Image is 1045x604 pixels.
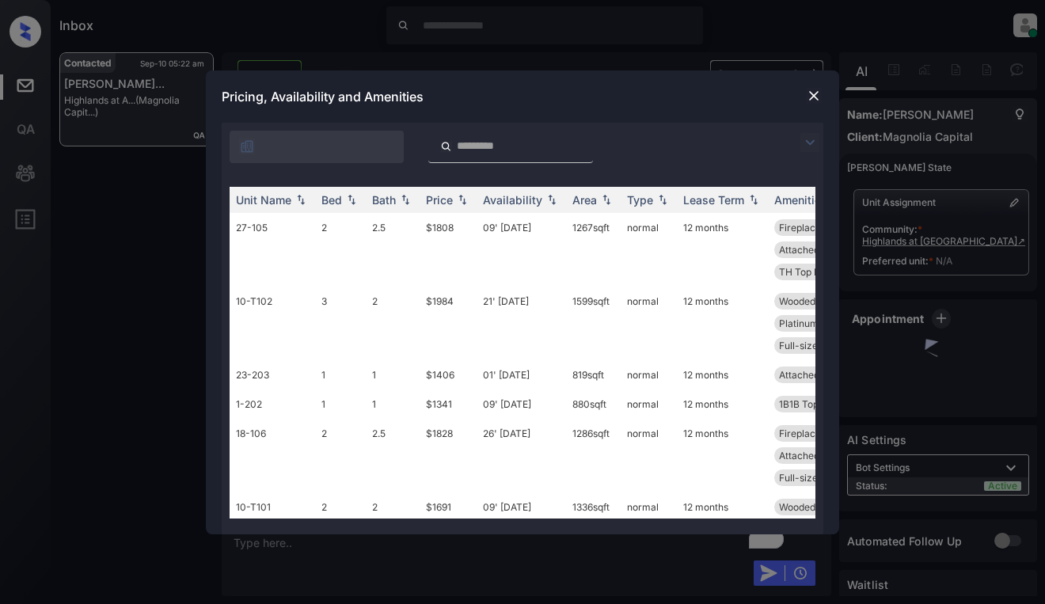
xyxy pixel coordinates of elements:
[566,360,621,389] td: 819 sqft
[621,389,677,419] td: normal
[366,360,420,389] td: 1
[206,70,839,123] div: Pricing, Availability and Amenities
[779,244,855,256] span: Attached Garage
[621,287,677,360] td: normal
[800,133,819,152] img: icon-zuma
[315,213,366,287] td: 2
[440,139,452,154] img: icon-zuma
[315,492,366,566] td: 2
[779,340,857,351] span: Full-size washe...
[806,88,822,104] img: close
[779,222,821,234] span: Fireplace
[598,194,614,205] img: sorting
[677,360,768,389] td: 12 months
[566,419,621,492] td: 1286 sqft
[366,389,420,419] td: 1
[420,360,477,389] td: $1406
[477,492,566,566] td: 09' [DATE]
[315,360,366,389] td: 1
[236,193,291,207] div: Unit Name
[366,287,420,360] td: 2
[420,492,477,566] td: $1691
[315,287,366,360] td: 3
[779,295,840,307] span: Wooded View
[621,360,677,389] td: normal
[230,492,315,566] td: 10-T101
[779,369,855,381] span: Attached Garage
[572,193,597,207] div: Area
[366,213,420,287] td: 2.5
[477,360,566,389] td: 01' [DATE]
[366,419,420,492] td: 2.5
[655,194,671,205] img: sorting
[426,193,453,207] div: Price
[683,193,744,207] div: Lease Term
[420,419,477,492] td: $1828
[344,194,359,205] img: sorting
[566,492,621,566] td: 1336 sqft
[372,193,396,207] div: Bath
[677,419,768,492] td: 12 months
[779,501,840,513] span: Wooded View
[230,389,315,419] td: 1-202
[779,427,821,439] span: Fireplace
[454,194,470,205] img: sorting
[779,398,853,410] span: 1B1B Top Floor ...
[477,287,566,360] td: 21' [DATE]
[774,193,827,207] div: Amenities
[230,213,315,287] td: 27-105
[420,389,477,419] td: $1341
[779,266,856,278] span: TH Top Flr w Gr...
[566,287,621,360] td: 1599 sqft
[621,492,677,566] td: normal
[621,213,677,287] td: normal
[230,419,315,492] td: 18-106
[677,492,768,566] td: 12 months
[315,389,366,419] td: 1
[566,213,621,287] td: 1267 sqft
[230,287,315,360] td: 10-T102
[544,194,560,205] img: sorting
[779,472,857,484] span: Full-size washe...
[321,193,342,207] div: Bed
[477,389,566,419] td: 09' [DATE]
[239,139,255,154] img: icon-zuma
[746,194,762,205] img: sorting
[420,287,477,360] td: $1984
[627,193,653,207] div: Type
[366,492,420,566] td: 2
[779,450,855,462] span: Attached Garage
[315,419,366,492] td: 2
[397,194,413,205] img: sorting
[230,360,315,389] td: 23-203
[477,419,566,492] td: 26' [DATE]
[293,194,309,205] img: sorting
[677,287,768,360] td: 12 months
[483,193,542,207] div: Availability
[621,419,677,492] td: normal
[477,213,566,287] td: 09' [DATE]
[420,213,477,287] td: $1808
[566,389,621,419] td: 880 sqft
[677,389,768,419] td: 12 months
[677,213,768,287] td: 12 months
[779,317,853,329] span: Platinum Floori...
